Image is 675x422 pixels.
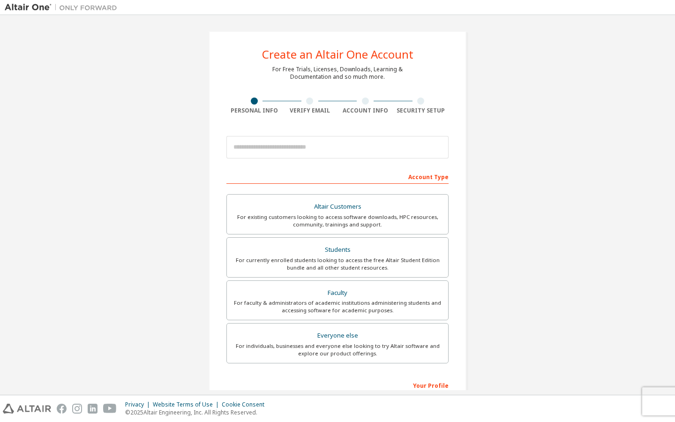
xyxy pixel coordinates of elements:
div: Account Type [226,169,449,184]
div: For currently enrolled students looking to access the free Altair Student Edition bundle and all ... [232,256,442,271]
div: Personal Info [226,107,282,114]
div: Everyone else [232,329,442,342]
div: For Free Trials, Licenses, Downloads, Learning & Documentation and so much more. [272,66,403,81]
img: linkedin.svg [88,404,97,414]
img: Altair One [5,3,122,12]
img: facebook.svg [57,404,67,414]
div: For existing customers looking to access software downloads, HPC resources, community, trainings ... [232,213,442,228]
div: Altair Customers [232,200,442,213]
div: Faculty [232,286,442,300]
div: Create an Altair One Account [262,49,413,60]
img: altair_logo.svg [3,404,51,414]
p: © 2025 Altair Engineering, Inc. All Rights Reserved. [125,408,270,416]
img: youtube.svg [103,404,117,414]
div: Account Info [337,107,393,114]
img: instagram.svg [72,404,82,414]
div: Privacy [125,401,153,408]
div: Cookie Consent [222,401,270,408]
div: Security Setup [393,107,449,114]
div: Verify Email [282,107,338,114]
div: Website Terms of Use [153,401,222,408]
div: Your Profile [226,377,449,392]
div: For faculty & administrators of academic institutions administering students and accessing softwa... [232,299,442,314]
div: Students [232,243,442,256]
div: For individuals, businesses and everyone else looking to try Altair software and explore our prod... [232,342,442,357]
